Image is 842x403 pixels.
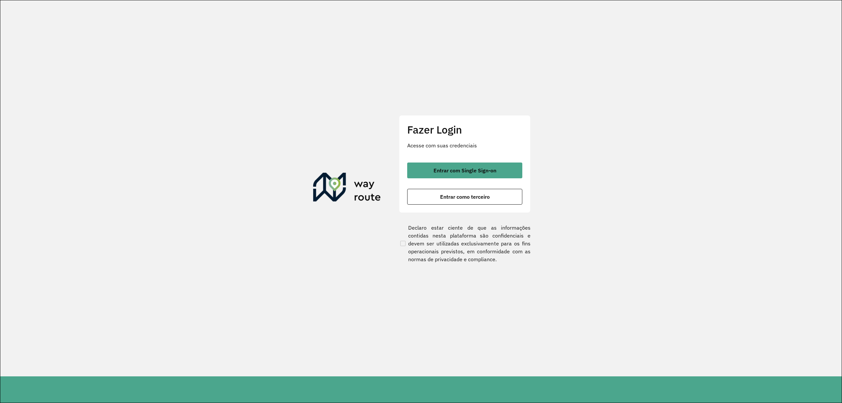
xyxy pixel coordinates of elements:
h2: Fazer Login [407,123,522,136]
label: Declaro estar ciente de que as informações contidas nesta plataforma são confidenciais e devem se... [399,224,531,263]
img: Roteirizador AmbevTech [313,173,381,204]
span: Entrar com Single Sign-on [433,168,496,173]
p: Acesse com suas credenciais [407,141,522,149]
button: button [407,163,522,178]
span: Entrar como terceiro [440,194,490,199]
button: button [407,189,522,205]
